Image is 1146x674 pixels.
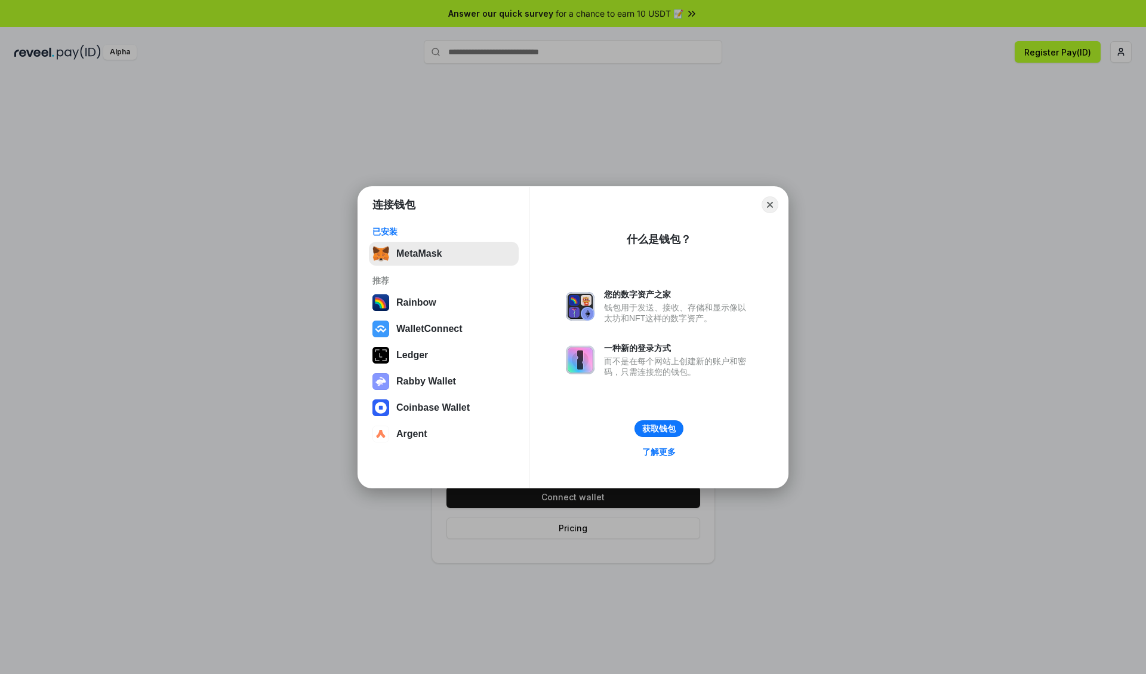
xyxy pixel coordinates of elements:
[604,302,752,324] div: 钱包用于发送、接收、存储和显示像以太坊和NFT这样的数字资产。
[642,423,676,434] div: 获取钱包
[369,370,519,393] button: Rabby Wallet
[566,346,594,374] img: svg+xml,%3Csvg%20xmlns%3D%22http%3A%2F%2Fwww.w3.org%2F2000%2Fsvg%22%20fill%3D%22none%22%20viewBox...
[396,248,442,259] div: MetaMask
[396,402,470,413] div: Coinbase Wallet
[369,422,519,446] button: Argent
[396,429,427,439] div: Argent
[604,343,752,353] div: 一种新的登录方式
[635,444,683,460] a: 了解更多
[634,420,683,437] button: 获取钱包
[372,226,515,237] div: 已安装
[396,324,463,334] div: WalletConnect
[372,198,415,212] h1: 连接钱包
[369,396,519,420] button: Coinbase Wallet
[369,291,519,315] button: Rainbow
[372,275,515,286] div: 推荐
[396,297,436,308] div: Rainbow
[372,321,389,337] img: svg+xml,%3Csvg%20width%3D%2228%22%20height%3D%2228%22%20viewBox%3D%220%200%2028%2028%22%20fill%3D...
[372,426,389,442] img: svg+xml,%3Csvg%20width%3D%2228%22%20height%3D%2228%22%20viewBox%3D%220%200%2028%2028%22%20fill%3D...
[369,242,519,266] button: MetaMask
[372,399,389,416] img: svg+xml,%3Csvg%20width%3D%2228%22%20height%3D%2228%22%20viewBox%3D%220%200%2028%2028%22%20fill%3D...
[396,350,428,361] div: Ledger
[372,373,389,390] img: svg+xml,%3Csvg%20xmlns%3D%22http%3A%2F%2Fwww.w3.org%2F2000%2Fsvg%22%20fill%3D%22none%22%20viewBox...
[627,232,691,247] div: 什么是钱包？
[642,447,676,457] div: 了解更多
[396,376,456,387] div: Rabby Wallet
[369,343,519,367] button: Ledger
[566,292,594,321] img: svg+xml,%3Csvg%20xmlns%3D%22http%3A%2F%2Fwww.w3.org%2F2000%2Fsvg%22%20fill%3D%22none%22%20viewBox...
[372,294,389,311] img: svg+xml,%3Csvg%20width%3D%22120%22%20height%3D%22120%22%20viewBox%3D%220%200%20120%20120%22%20fil...
[372,245,389,262] img: svg+xml,%3Csvg%20fill%3D%22none%22%20height%3D%2233%22%20viewBox%3D%220%200%2035%2033%22%20width%...
[762,196,778,213] button: Close
[604,356,752,377] div: 而不是在每个网站上创建新的账户和密码，只需连接您的钱包。
[372,347,389,364] img: svg+xml,%3Csvg%20xmlns%3D%22http%3A%2F%2Fwww.w3.org%2F2000%2Fsvg%22%20width%3D%2228%22%20height%3...
[369,317,519,341] button: WalletConnect
[604,289,752,300] div: 您的数字资产之家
